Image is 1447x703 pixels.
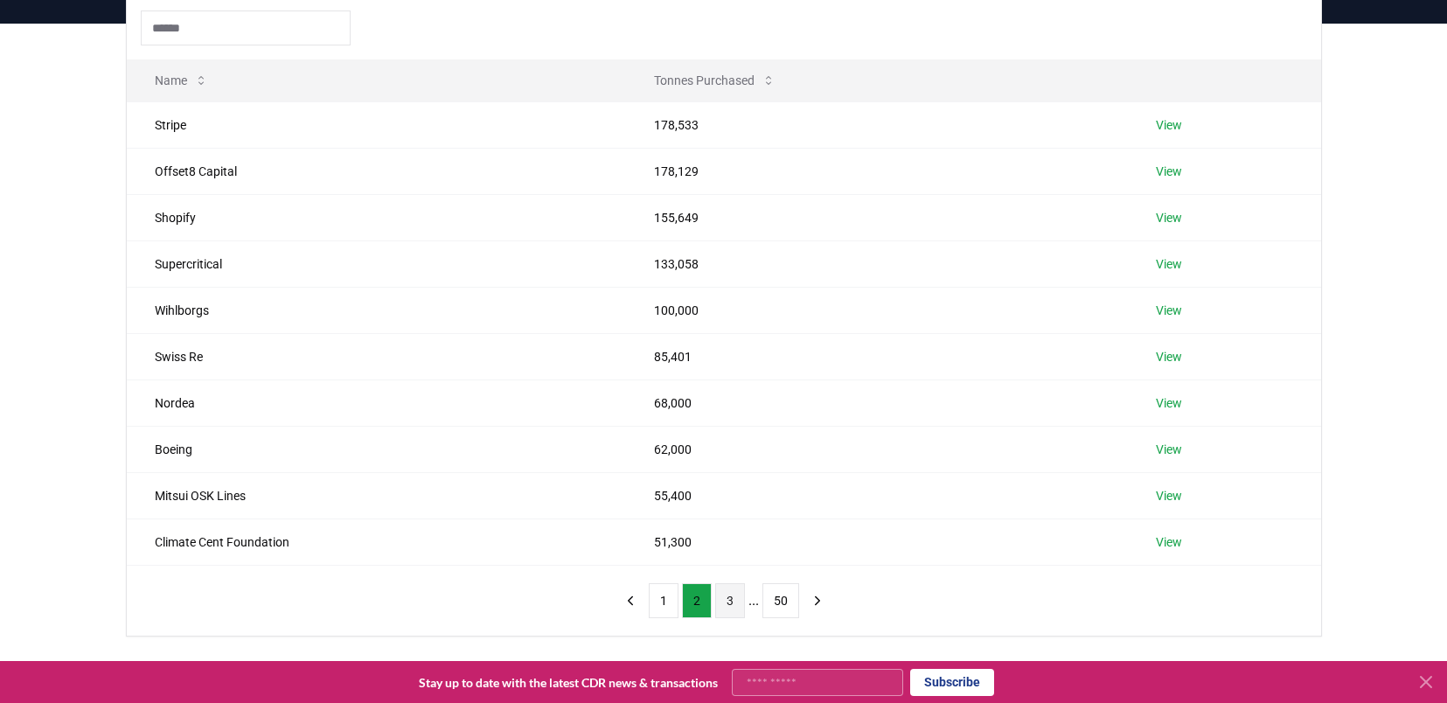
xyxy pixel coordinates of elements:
[1156,441,1182,458] a: View
[626,426,1128,472] td: 62,000
[1156,209,1182,226] a: View
[640,63,790,98] button: Tonnes Purchased
[127,194,626,240] td: Shopify
[649,583,678,618] button: 1
[803,583,832,618] button: next page
[748,590,759,611] li: ...
[127,426,626,472] td: Boeing
[1156,255,1182,273] a: View
[626,194,1128,240] td: 155,649
[626,333,1128,379] td: 85,401
[1156,348,1182,365] a: View
[127,287,626,333] td: Wihlborgs
[626,240,1128,287] td: 133,058
[127,472,626,519] td: Mitsui OSK Lines
[127,379,626,426] td: Nordea
[127,519,626,565] td: Climate Cent Foundation
[762,583,799,618] button: 50
[1156,116,1182,134] a: View
[127,101,626,148] td: Stripe
[1156,394,1182,412] a: View
[715,583,745,618] button: 3
[1156,302,1182,319] a: View
[127,333,626,379] td: Swiss Re
[626,472,1128,519] td: 55,400
[626,101,1128,148] td: 178,533
[626,148,1128,194] td: 178,129
[626,379,1128,426] td: 68,000
[626,287,1128,333] td: 100,000
[626,519,1128,565] td: 51,300
[682,583,712,618] button: 2
[616,583,645,618] button: previous page
[1156,533,1182,551] a: View
[1156,163,1182,180] a: View
[141,63,222,98] button: Name
[127,148,626,194] td: Offset8 Capital
[127,240,626,287] td: Supercritical
[1156,487,1182,505] a: View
